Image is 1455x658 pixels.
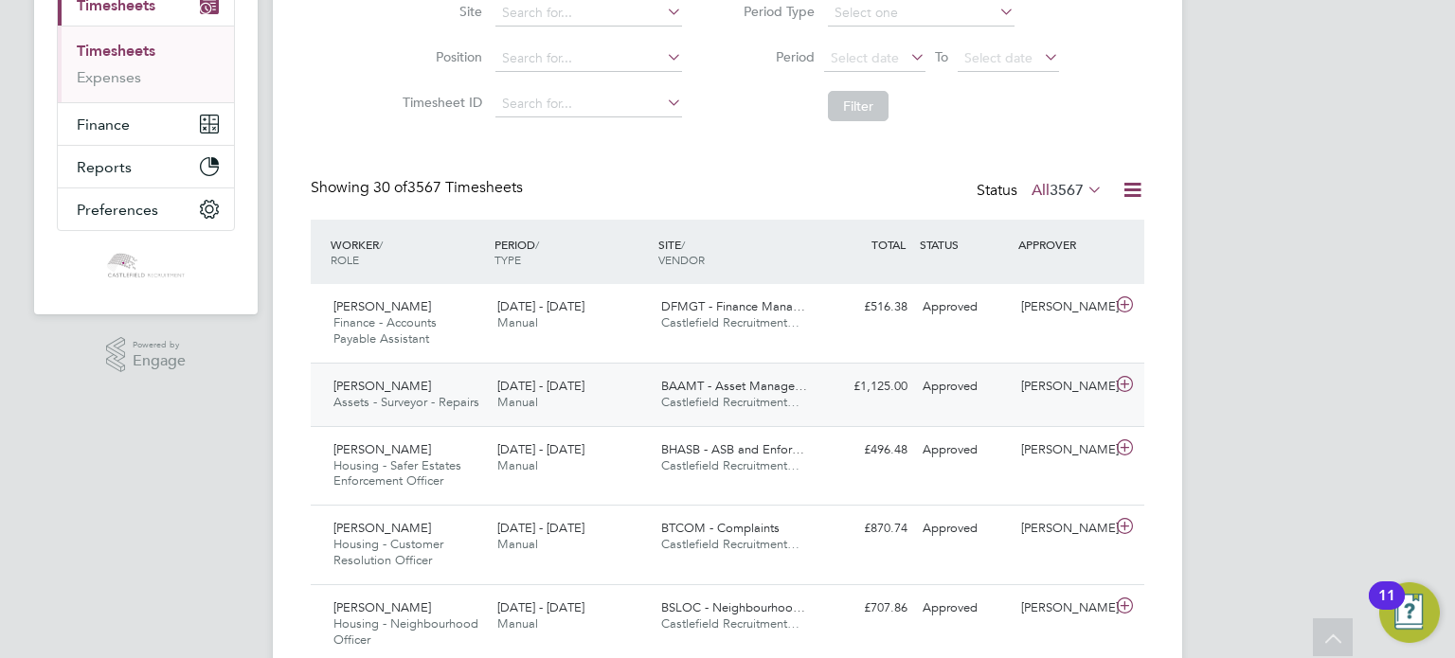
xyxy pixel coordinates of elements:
div: WORKER [326,227,490,276]
div: £707.86 [817,593,915,624]
span: Manual [497,615,538,631]
span: / [681,237,685,252]
span: [PERSON_NAME] [333,599,431,615]
div: [PERSON_NAME] [1014,593,1112,624]
span: Manual [497,536,538,552]
div: £496.48 [817,435,915,466]
span: Housing - Neighbourhood Officer [333,615,478,648]
span: Finance [77,116,130,133]
span: 3567 [1050,181,1084,200]
span: Manual [497,394,538,410]
button: Open Resource Center, 11 new notifications [1379,582,1440,643]
div: 11 [1378,596,1395,620]
div: Approved [915,435,1014,466]
div: SITE [654,227,817,276]
span: BAAMT - Asset Manage… [661,378,807,394]
div: APPROVER [1014,227,1112,261]
span: DFMGT - Finance Mana… [661,298,805,314]
input: Search for... [495,91,682,117]
div: Approved [915,292,1014,323]
div: Status [977,178,1106,205]
div: Timesheets [58,26,234,102]
span: 3567 Timesheets [373,178,523,197]
div: [PERSON_NAME] [1014,371,1112,402]
div: £870.74 [817,513,915,544]
div: STATUS [915,227,1014,261]
span: Castlefield Recruitment… [661,394,799,410]
label: Timesheet ID [397,94,482,111]
span: [DATE] - [DATE] [497,441,584,457]
div: Approved [915,371,1014,402]
span: Engage [133,353,186,369]
div: £1,125.00 [817,371,915,402]
a: Go to home page [57,250,235,280]
span: [DATE] - [DATE] [497,520,584,536]
span: [DATE] - [DATE] [497,599,584,615]
span: VENDOR [658,252,705,267]
span: Castlefield Recruitment… [661,536,799,552]
span: / [535,237,539,252]
span: Powered by [133,337,186,353]
div: [PERSON_NAME] [1014,435,1112,466]
span: Preferences [77,201,158,219]
label: Period [729,48,815,65]
span: TOTAL [871,237,906,252]
button: Preferences [58,188,234,230]
span: Manual [497,314,538,330]
span: [PERSON_NAME] [333,298,431,314]
span: Assets - Surveyor - Repairs [333,394,479,410]
div: PERIOD [490,227,654,276]
span: Housing - Customer Resolution Officer [333,536,443,568]
span: [DATE] - [DATE] [497,298,584,314]
div: Approved [915,593,1014,624]
span: [PERSON_NAME] [333,441,431,457]
label: Position [397,48,482,65]
span: Finance - Accounts Payable Assistant [333,314,437,347]
span: Select date [964,49,1033,66]
span: [PERSON_NAME] [333,378,431,394]
span: Reports [77,158,132,176]
span: Housing - Safer Estates Enforcement Officer [333,457,461,489]
span: Castlefield Recruitment… [661,615,799,631]
span: TYPE [494,252,521,267]
span: Castlefield Recruitment… [661,457,799,473]
span: Castlefield Recruitment… [661,314,799,330]
span: [DATE] - [DATE] [497,378,584,394]
a: Powered byEngage [106,337,187,373]
span: 30 of [373,178,407,197]
div: Approved [915,513,1014,544]
span: To [929,44,954,69]
div: [PERSON_NAME] [1014,292,1112,323]
button: Finance [58,103,234,145]
div: £516.38 [817,292,915,323]
span: Select date [831,49,899,66]
span: [PERSON_NAME] [333,520,431,536]
button: Filter [828,91,889,121]
span: Manual [497,457,538,473]
button: Reports [58,146,234,187]
a: Expenses [77,68,141,86]
a: Timesheets [77,42,155,60]
div: [PERSON_NAME] [1014,513,1112,544]
span: BTCOM - Complaints [661,520,780,536]
input: Search for... [495,45,682,72]
span: BHASB - ASB and Enfor… [661,441,804,457]
span: ROLE [331,252,359,267]
div: Showing [311,178,527,198]
span: / [379,237,383,252]
span: BSLOC - Neighbourhoo… [661,599,805,615]
label: All [1032,181,1103,200]
img: castlefieldrecruitment-logo-retina.png [105,250,186,280]
label: Period Type [729,3,815,20]
label: Site [397,3,482,20]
